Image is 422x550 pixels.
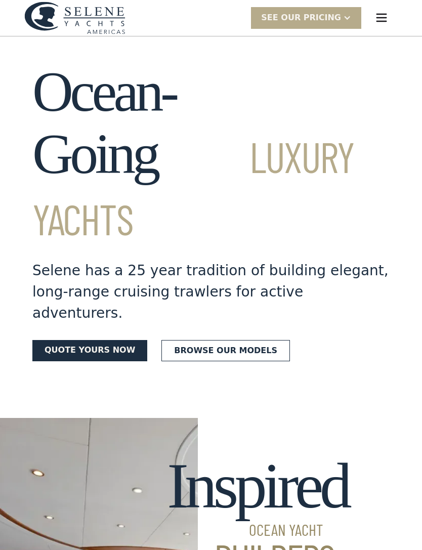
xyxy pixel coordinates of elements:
[24,2,125,34] img: logo
[32,260,390,324] div: Selene has a 25 year tradition of building elegant, long-range cruising trawlers for active adven...
[24,2,125,34] a: home
[251,7,361,29] div: SEE Our Pricing
[32,340,147,361] a: Quote yours now
[32,61,390,248] h1: Ocean-Going
[261,12,341,24] div: SEE Our Pricing
[365,2,398,34] div: menu
[32,131,354,244] span: Luxury Yachts
[161,340,290,361] a: Browse our models
[167,521,348,537] span: Ocean Yacht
